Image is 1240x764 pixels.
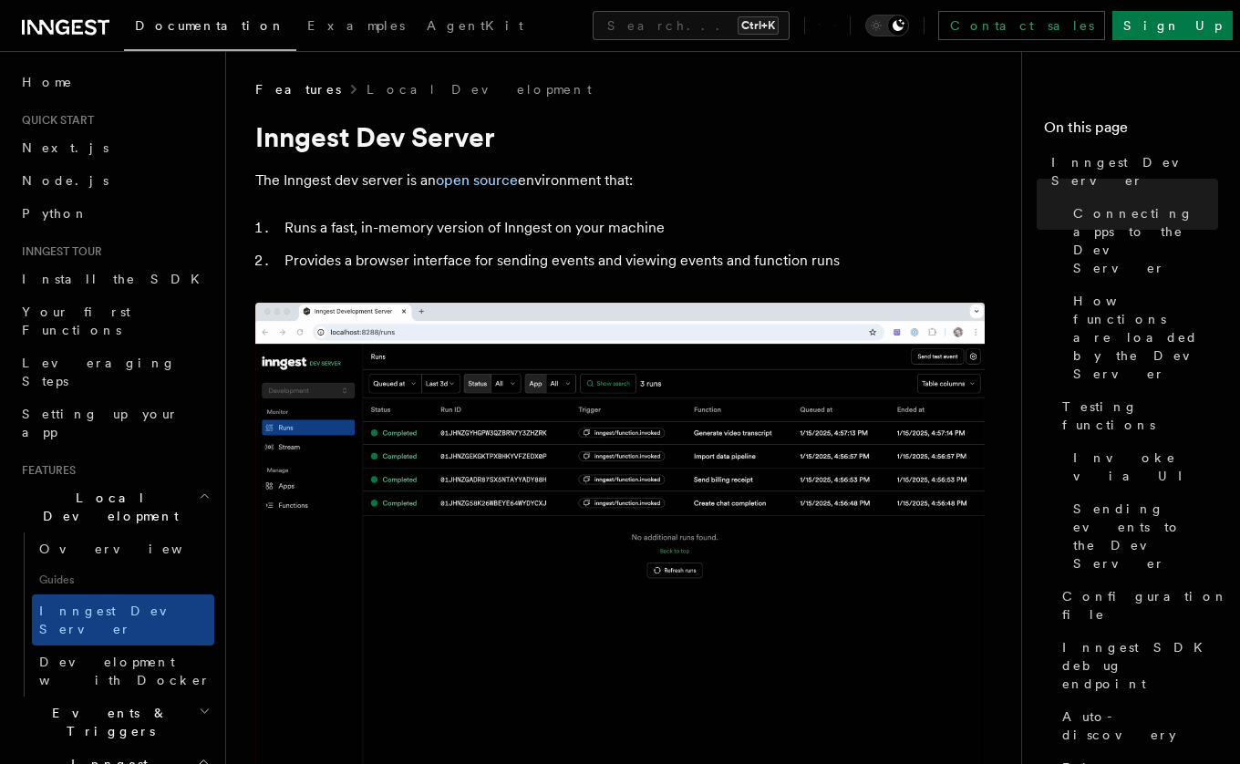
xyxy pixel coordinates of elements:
a: Sending events to the Dev Server [1066,492,1218,580]
span: How functions are loaded by the Dev Server [1073,292,1218,383]
a: Next.js [15,131,214,164]
span: Node.js [22,173,108,188]
span: Inngest Dev Server [1051,153,1218,190]
a: Contact sales [938,11,1105,40]
span: Home [22,73,73,91]
span: Next.js [22,140,108,155]
span: Testing functions [1062,397,1218,434]
button: Local Development [15,481,214,532]
span: Python [22,206,88,221]
a: Configuration file [1055,580,1218,631]
a: Leveraging Steps [15,346,214,397]
span: Invoke via UI [1073,449,1218,485]
a: Invoke via UI [1066,441,1218,492]
a: Install the SDK [15,263,214,295]
button: Search...Ctrl+K [593,11,790,40]
li: Runs a fast, in-memory version of Inngest on your machine [279,215,985,241]
span: Events & Triggers [15,704,199,740]
a: Node.js [15,164,214,197]
a: Connecting apps to the Dev Server [1066,197,1218,284]
kbd: Ctrl+K [738,16,779,35]
a: Sign Up [1112,11,1233,40]
a: Documentation [124,5,296,51]
h1: Inngest Dev Server [255,120,985,153]
span: Quick start [15,113,94,128]
span: Overview [39,542,227,556]
span: Setting up your app [22,407,179,439]
a: open source [436,171,518,189]
span: Development with Docker [39,655,211,687]
span: AgentKit [427,18,523,33]
span: Guides [32,565,214,594]
span: Features [255,80,341,98]
button: Events & Triggers [15,697,214,748]
span: Auto-discovery [1062,707,1218,744]
a: Inngest Dev Server [32,594,214,645]
span: Sending events to the Dev Server [1073,500,1218,573]
span: Documentation [135,18,285,33]
a: Examples [296,5,416,49]
a: Inngest SDK debug endpoint [1055,631,1218,700]
a: Inngest Dev Server [1044,146,1218,197]
a: Local Development [367,80,592,98]
a: Auto-discovery [1055,700,1218,751]
a: Python [15,197,214,230]
li: Provides a browser interface for sending events and viewing events and function runs [279,248,985,274]
h4: On this page [1044,117,1218,146]
a: Home [15,66,214,98]
div: Local Development [15,532,214,697]
a: Development with Docker [32,645,214,697]
span: Examples [307,18,405,33]
a: Your first Functions [15,295,214,346]
span: Leveraging Steps [22,356,176,388]
button: Toggle dark mode [865,15,909,36]
span: Install the SDK [22,272,211,286]
span: Local Development [15,489,199,525]
span: Features [15,463,76,478]
span: Your first Functions [22,305,130,337]
span: Inngest Dev Server [39,604,195,636]
p: The Inngest dev server is an environment that: [255,168,985,193]
a: AgentKit [416,5,534,49]
span: Inngest tour [15,244,102,259]
a: Setting up your app [15,397,214,449]
a: Testing functions [1055,390,1218,441]
span: Inngest SDK debug endpoint [1062,638,1218,693]
a: How functions are loaded by the Dev Server [1066,284,1218,390]
span: Configuration file [1062,587,1228,624]
a: Overview [32,532,214,565]
span: Connecting apps to the Dev Server [1073,204,1218,277]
